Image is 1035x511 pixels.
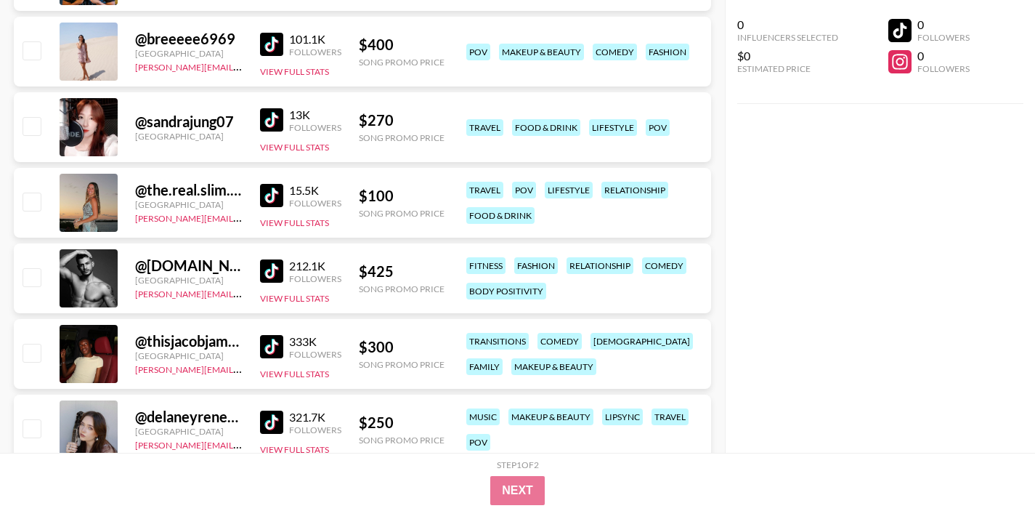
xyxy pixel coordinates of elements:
[359,262,445,281] div: $ 425
[359,208,445,219] div: Song Promo Price
[466,119,503,136] div: travel
[135,199,243,210] div: [GEOGRAPHIC_DATA]
[497,459,539,470] div: Step 1 of 2
[289,259,341,273] div: 212.1K
[135,48,243,59] div: [GEOGRAPHIC_DATA]
[260,217,329,228] button: View Full Stats
[917,63,970,74] div: Followers
[466,257,506,274] div: fitness
[260,335,283,358] img: TikTok
[466,283,546,299] div: body positivity
[917,49,970,63] div: 0
[602,409,643,425] div: lipsync
[652,409,689,425] div: travel
[737,32,838,43] div: Influencers Selected
[260,33,283,56] img: TikTok
[135,113,243,131] div: @ sandrajung07
[359,57,445,68] div: Song Promo Price
[260,369,329,379] button: View Full Stats
[737,17,838,32] div: 0
[466,409,500,425] div: music
[135,408,243,426] div: @ delaneyreneemusic
[289,334,341,349] div: 333K
[737,49,838,63] div: $0
[490,476,545,505] button: Next
[260,108,283,132] img: TikTok
[289,122,341,133] div: Followers
[289,273,341,284] div: Followers
[260,411,283,434] img: TikTok
[289,47,341,57] div: Followers
[289,198,341,209] div: Followers
[508,409,593,425] div: makeup & beauty
[135,350,243,361] div: [GEOGRAPHIC_DATA]
[135,257,243,275] div: @ [DOMAIN_NAME]
[260,293,329,304] button: View Full Stats
[567,257,633,274] div: relationship
[514,257,558,274] div: fashion
[359,414,445,432] div: $ 250
[359,187,445,205] div: $ 100
[289,410,341,425] div: 321.7K
[466,434,490,451] div: pov
[359,36,445,54] div: $ 400
[512,182,536,198] div: pov
[646,119,670,136] div: pov
[135,286,350,299] a: [PERSON_NAME][EMAIL_ADDRESS][DOMAIN_NAME]
[135,30,243,48] div: @ breeeee6969
[359,283,445,294] div: Song Promo Price
[593,44,637,60] div: comedy
[545,182,593,198] div: lifestyle
[260,259,283,283] img: TikTok
[260,142,329,153] button: View Full Stats
[359,338,445,356] div: $ 300
[260,66,329,77] button: View Full Stats
[289,108,341,122] div: 13K
[359,435,445,446] div: Song Promo Price
[359,359,445,370] div: Song Promo Price
[917,17,970,32] div: 0
[511,358,596,375] div: makeup & beauty
[466,182,503,198] div: travel
[962,438,1018,494] iframe: Drift Widget Chat Controller
[289,349,341,360] div: Followers
[135,181,243,199] div: @ the.real.slim.sadieee
[590,333,693,350] div: [DEMOGRAPHIC_DATA]
[537,333,582,350] div: comedy
[737,63,838,74] div: Estimated Price
[289,425,341,435] div: Followers
[589,119,637,136] div: lifestyle
[646,44,689,60] div: fashion
[466,207,535,224] div: food & drink
[466,333,529,350] div: transitions
[289,183,341,198] div: 15.5K
[499,44,584,60] div: makeup & beauty
[359,132,445,143] div: Song Promo Price
[466,44,490,60] div: pov
[135,361,350,375] a: [PERSON_NAME][EMAIL_ADDRESS][DOMAIN_NAME]
[135,332,243,350] div: @ thisjacobjamess
[359,111,445,129] div: $ 270
[135,59,350,73] a: [PERSON_NAME][EMAIL_ADDRESS][DOMAIN_NAME]
[289,32,341,47] div: 101.1K
[135,131,243,142] div: [GEOGRAPHIC_DATA]
[260,184,283,207] img: TikTok
[135,275,243,286] div: [GEOGRAPHIC_DATA]
[466,358,503,375] div: family
[512,119,580,136] div: food & drink
[642,257,686,274] div: comedy
[135,437,350,451] a: [PERSON_NAME][EMAIL_ADDRESS][DOMAIN_NAME]
[135,426,243,437] div: [GEOGRAPHIC_DATA]
[601,182,668,198] div: relationship
[260,444,329,455] button: View Full Stats
[917,32,970,43] div: Followers
[135,210,419,224] a: [PERSON_NAME][EMAIL_ADDRESS][PERSON_NAME][DOMAIN_NAME]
